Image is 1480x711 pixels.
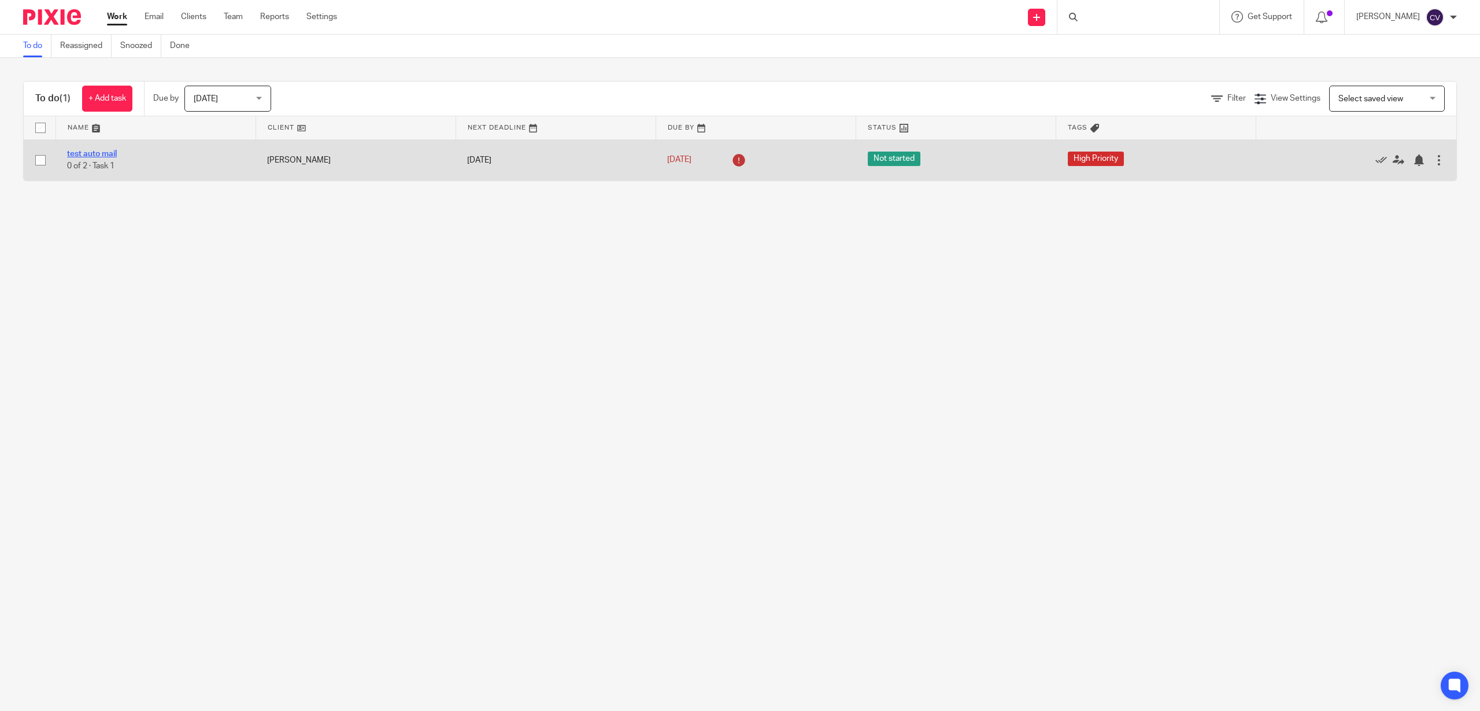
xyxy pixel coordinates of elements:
[868,152,920,166] span: Not started
[260,11,289,23] a: Reports
[1248,13,1292,21] span: Get Support
[67,150,117,158] a: test auto mail
[1227,94,1246,102] span: Filter
[1356,11,1420,23] p: [PERSON_NAME]
[1375,154,1393,166] a: Mark as done
[170,35,198,57] a: Done
[456,139,656,180] td: [DATE]
[224,11,243,23] a: Team
[145,11,164,23] a: Email
[1068,152,1124,166] span: High Priority
[107,11,127,23] a: Work
[153,93,179,104] p: Due by
[82,86,132,112] a: + Add task
[181,11,206,23] a: Clients
[1068,124,1087,131] span: Tags
[120,35,161,57] a: Snoozed
[1426,8,1444,27] img: svg%3E
[60,94,71,103] span: (1)
[35,93,71,105] h1: To do
[1338,95,1403,103] span: Select saved view
[67,162,114,170] span: 0 of 2 · Task 1
[60,35,112,57] a: Reassigned
[667,156,691,164] span: [DATE]
[1271,94,1320,102] span: View Settings
[256,139,456,180] td: [PERSON_NAME]
[306,11,337,23] a: Settings
[23,9,81,25] img: Pixie
[23,35,51,57] a: To do
[194,95,218,103] span: [DATE]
